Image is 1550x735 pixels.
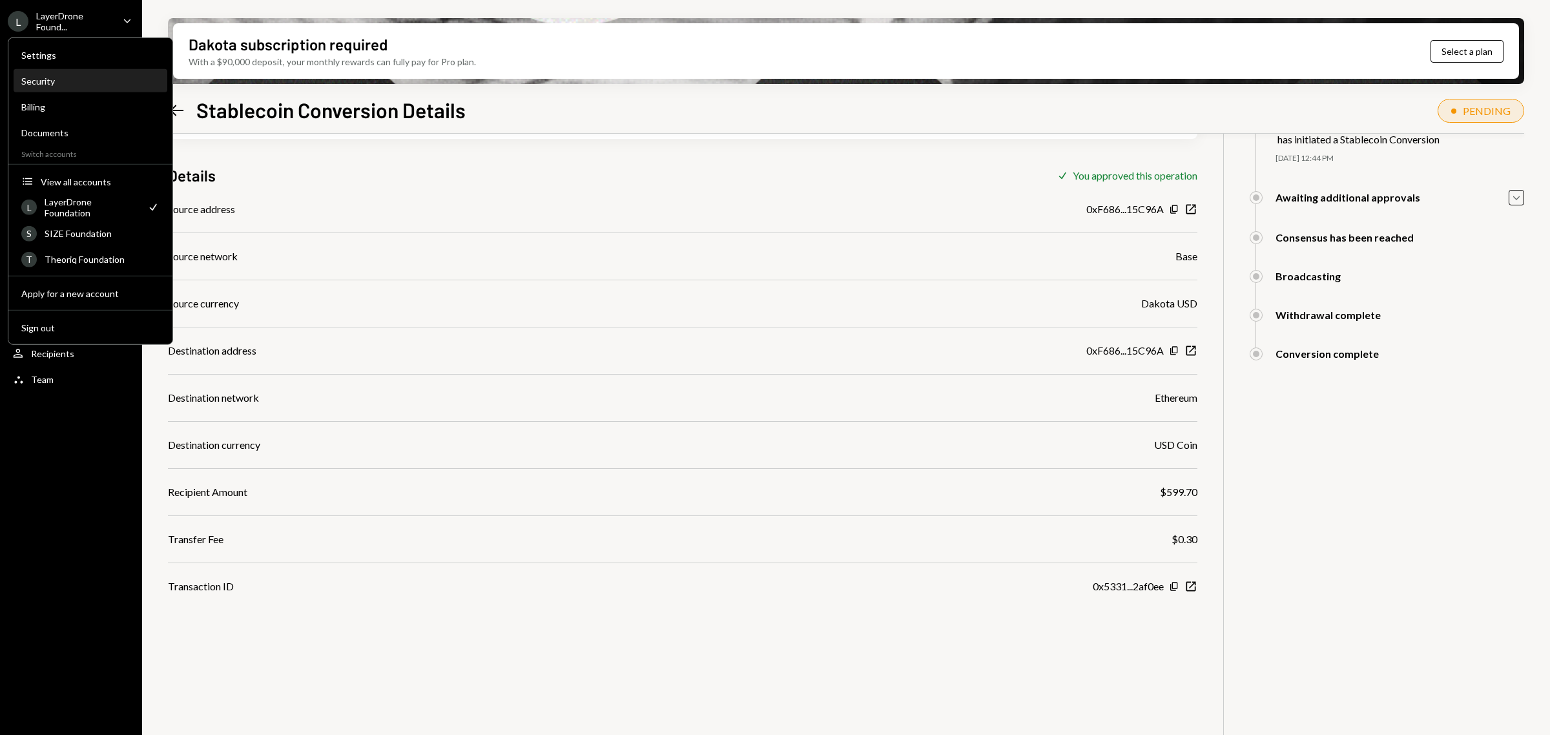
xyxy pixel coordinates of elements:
[21,225,37,241] div: S
[1463,105,1511,117] div: PENDING
[14,247,167,271] a: TTheoriq Foundation
[1276,191,1420,203] div: Awaiting additional approvals
[1160,484,1197,500] div: $599.70
[8,367,134,391] a: Team
[1154,437,1197,453] div: USD Coin
[31,374,54,385] div: Team
[14,69,167,92] a: Security
[189,55,476,68] div: With a $90,000 deposit, your monthly rewards can fully pay for Pro plan.
[1277,133,1440,145] div: has initiated a Stablecoin Conversion
[1155,390,1197,406] div: Ethereum
[168,343,256,358] div: Destination address
[21,50,160,61] div: Settings
[21,127,160,138] div: Documents
[1086,343,1164,358] div: 0xF686...15C96A
[168,165,216,186] h3: Details
[1276,231,1414,243] div: Consensus has been reached
[1276,153,1524,164] div: [DATE] 12:44 PM
[21,287,160,298] div: Apply for a new account
[14,121,167,144] a: Documents
[168,249,238,264] div: Source network
[168,296,239,311] div: Source currency
[168,579,234,594] div: Transaction ID
[21,200,37,215] div: L
[1276,270,1341,282] div: Broadcasting
[21,322,160,333] div: Sign out
[8,342,134,365] a: Recipients
[196,97,466,123] h1: Stablecoin Conversion Details
[1172,532,1197,547] div: $0.30
[1073,169,1197,181] div: You approved this operation
[14,171,167,194] button: View all accounts
[8,147,172,159] div: Switch accounts
[41,176,160,187] div: View all accounts
[14,316,167,340] button: Sign out
[1276,347,1379,360] div: Conversion complete
[21,101,160,112] div: Billing
[168,437,260,453] div: Destination currency
[21,76,160,87] div: Security
[1093,579,1164,594] div: 0x5331...2af0ee
[189,34,387,55] div: Dakota subscription required
[168,390,259,406] div: Destination network
[1175,249,1197,264] div: Base
[1276,309,1381,321] div: Withdrawal complete
[168,532,223,547] div: Transfer Fee
[45,254,160,265] div: Theoriq Foundation
[1086,202,1164,217] div: 0xF686...15C96A
[31,348,74,359] div: Recipients
[21,251,37,267] div: T
[14,43,167,67] a: Settings
[1431,40,1503,63] button: Select a plan
[36,10,112,32] div: LayerDrone Found...
[14,282,167,305] button: Apply for a new account
[45,228,160,239] div: SIZE Foundation
[168,202,235,217] div: Source address
[14,95,167,118] a: Billing
[14,222,167,245] a: SSIZE Foundation
[1141,296,1197,311] div: Dakota USD
[8,11,28,32] div: L
[45,196,139,218] div: LayerDrone Foundation
[168,484,247,500] div: Recipient Amount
